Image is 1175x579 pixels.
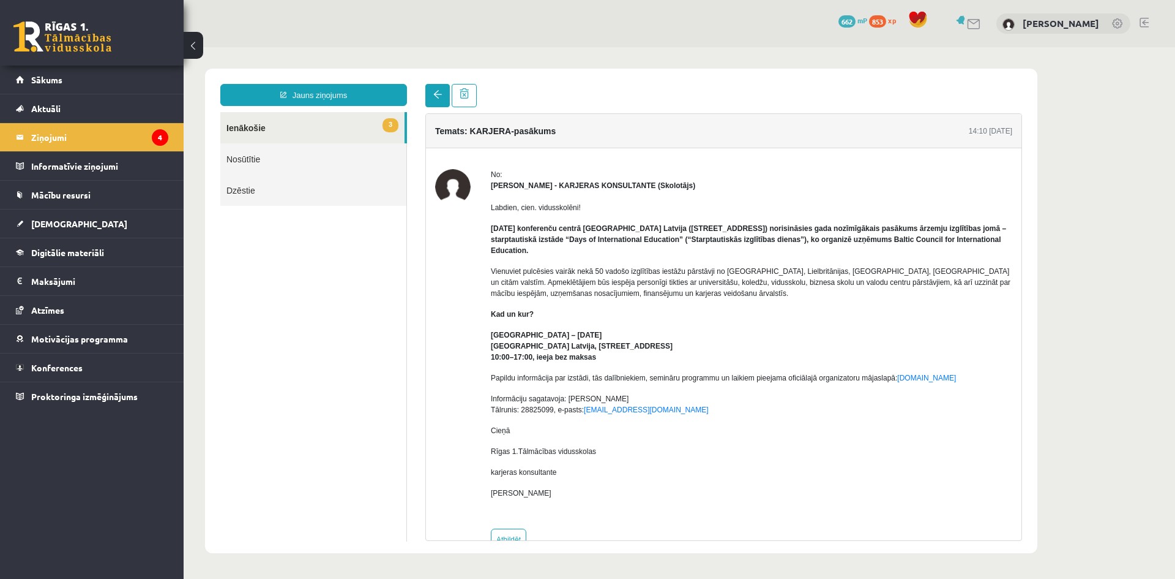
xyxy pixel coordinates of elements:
[16,267,168,295] a: Maksājumi
[838,15,856,28] span: 662
[869,15,886,28] span: 853
[838,15,867,25] a: 662 mP
[16,66,168,94] a: Sākums
[13,21,111,52] a: Rīgas 1. Tālmācības vidusskola
[31,103,61,114] span: Aktuāli
[888,15,896,25] span: xp
[307,346,829,368] p: Informāciju sagatavoja: [PERSON_NAME] Tālrunis: 28825099, e-pasts:
[307,399,829,410] p: Rīgas 1.Tālmācības vidusskolas
[307,134,512,143] strong: [PERSON_NAME] - KARJERAS KONSULTANTE (Skolotājs)
[16,152,168,180] a: Informatīvie ziņojumi
[307,420,829,431] p: karjeras konsultante
[307,325,829,336] p: Papildu informācija par izstādi, tās dalībniekiem, semināru programmu un laikiem pieejama oficiāl...
[152,129,168,146] i: 4
[31,218,127,229] span: [DEMOGRAPHIC_DATA]
[400,358,524,367] a: [EMAIL_ADDRESS][DOMAIN_NAME]
[16,94,168,123] a: Aktuāli
[1002,18,1015,31] img: Endijs Krūmiņš
[16,123,168,151] a: Ziņojumi4
[307,482,343,504] a: Atbildēt
[31,247,104,258] span: Digitālie materiāli
[31,152,168,180] legend: Informatīvie ziņojumi
[37,65,221,96] a: 3Ienākošie
[31,391,138,402] span: Proktoringa izmēģinājums
[31,189,91,200] span: Mācību resursi
[869,15,902,25] a: 853 xp
[37,127,223,159] a: Dzēstie
[307,441,829,452] p: [PERSON_NAME]
[37,96,223,127] a: Nosūtītie
[785,78,829,89] div: 14:10 [DATE]
[31,333,128,344] span: Motivācijas programma
[307,155,829,166] p: Labdien, cien. vidusskolēni!
[16,210,168,238] a: [DEMOGRAPHIC_DATA]
[252,79,372,89] h4: Temats: KARJERA-pasākums
[1023,17,1099,29] a: [PERSON_NAME]
[307,263,350,271] strong: Kad un kur?
[16,354,168,382] a: Konferences
[857,15,867,25] span: mP
[16,325,168,353] a: Motivācijas programma
[307,122,829,133] div: No:
[37,37,223,59] a: Jauns ziņojums
[31,123,168,151] legend: Ziņojumi
[16,296,168,324] a: Atzīmes
[307,219,829,252] p: Vienuviet pulcēsies vairāk nekā 50 vadošo izglītības iestāžu pārstāvji no [GEOGRAPHIC_DATA], Liel...
[31,362,83,373] span: Konferences
[31,74,62,85] span: Sākums
[714,327,772,335] a: [DOMAIN_NAME]
[252,122,287,157] img: Karīna Saveļjeva - KARJERAS KONSULTANTE
[31,305,64,316] span: Atzīmes
[31,267,168,295] legend: Maksājumi
[307,378,829,389] p: Cieņā
[16,238,168,267] a: Digitālie materiāli
[307,284,489,314] strong: [GEOGRAPHIC_DATA] – [DATE] [GEOGRAPHIC_DATA] Latvija, [STREET_ADDRESS] 10:00–17:00, ieeja bez maksas
[16,181,168,209] a: Mācību resursi
[307,177,822,208] strong: [DATE] konferenču centrā [GEOGRAPHIC_DATA] Latvija ([STREET_ADDRESS]) norisināsies gada nozīmīgāk...
[199,71,215,85] span: 3
[16,382,168,411] a: Proktoringa izmēģinājums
